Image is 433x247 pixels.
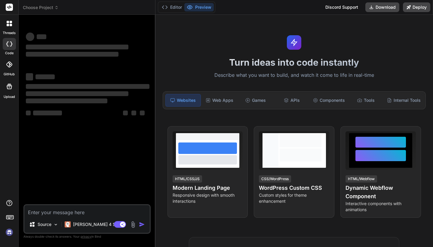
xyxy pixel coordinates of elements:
[345,184,416,201] h4: Dynamic Webflow Component
[311,94,347,107] div: Components
[35,74,55,79] span: ‌
[65,221,71,227] img: Claude 4 Sonnet
[165,94,201,107] div: Websites
[345,175,377,183] div: HTML/Webflow
[259,184,329,192] h4: WordPress Custom CSS
[140,111,145,115] span: ‌
[73,221,118,227] p: [PERSON_NAME] 4 S..
[4,94,15,99] label: Upload
[365,2,399,12] button: Download
[184,3,214,11] button: Preview
[26,91,128,96] span: ‌
[139,221,145,227] img: icon
[173,175,202,183] div: HTML/CSS/JS
[159,3,184,11] button: Editor
[123,111,128,115] span: ‌
[5,51,14,56] label: code
[26,84,149,89] span: ‌
[202,94,237,107] div: Web Apps
[403,2,430,12] button: Deploy
[26,33,34,41] span: ‌
[385,94,423,107] div: Internal Tools
[349,94,383,107] div: Tools
[26,111,31,115] span: ‌
[23,234,151,239] p: Always double-check its answers. Your in Bind
[3,30,16,36] label: threads
[38,221,51,227] p: Source
[322,2,362,12] div: Discord Support
[81,235,91,238] span: privacy
[238,94,273,107] div: Games
[37,34,46,39] span: ‌
[259,192,329,204] p: Custom styles for theme enhancement
[26,73,33,80] span: ‌
[26,52,118,57] span: ‌
[173,192,243,204] p: Responsive design with smooth interactions
[26,98,107,103] span: ‌
[131,111,136,115] span: ‌
[173,184,243,192] h4: Modern Landing Page
[23,5,59,11] span: Choose Project
[26,45,128,49] span: ‌
[159,57,429,68] h1: Turn ideas into code instantly
[33,111,62,115] span: ‌
[345,201,416,213] p: Interactive components with animations
[4,227,14,237] img: signin
[159,71,429,79] p: Describe what you want to build, and watch it come to life in real-time
[53,222,58,227] img: Pick Models
[274,94,309,107] div: APIs
[4,72,15,77] label: GitHub
[130,221,137,228] img: attachment
[259,175,291,183] div: CSS/WordPress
